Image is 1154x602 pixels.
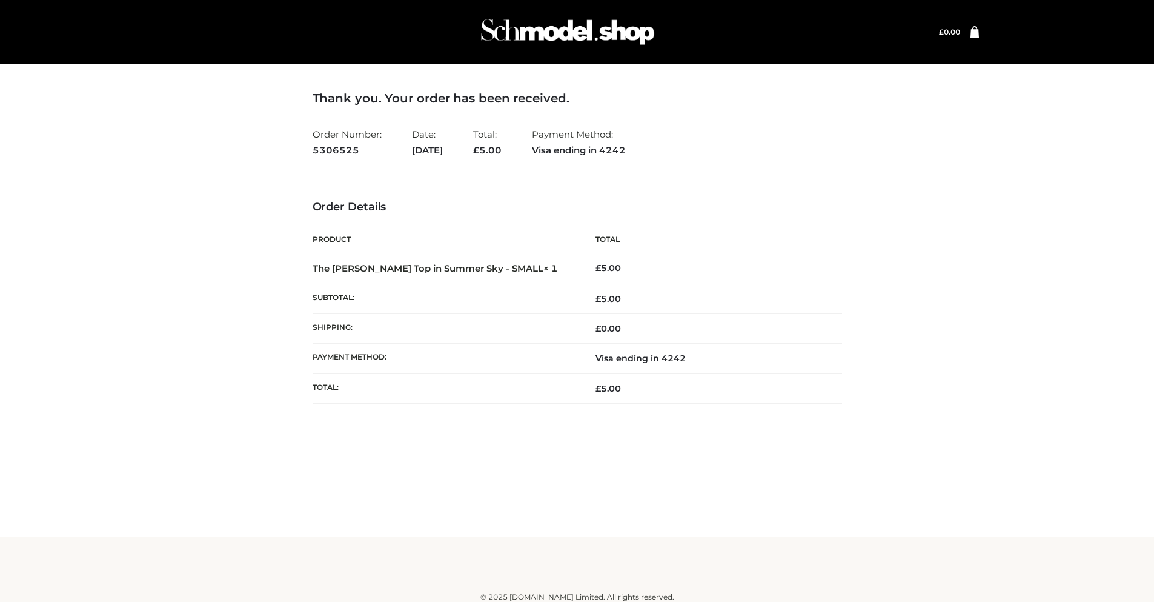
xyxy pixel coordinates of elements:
[313,142,382,158] strong: 5306525
[532,124,626,161] li: Payment Method:
[595,323,601,334] span: £
[577,226,842,253] th: Total
[595,293,621,304] span: 5.00
[939,27,960,36] a: £0.00
[313,91,842,105] h3: Thank you. Your order has been received.
[313,263,558,274] strong: The [PERSON_NAME] Top in Summer Sky - SMALL
[543,263,558,274] strong: × 1
[313,373,577,403] th: Total:
[595,383,621,394] span: 5.00
[313,314,577,344] th: Shipping:
[313,124,382,161] li: Order Number:
[473,144,479,156] span: £
[313,226,577,253] th: Product
[577,344,842,373] td: Visa ending in 4242
[939,27,960,36] bdi: 0.00
[532,142,626,158] strong: Visa ending in 4242
[313,201,842,214] h3: Order Details
[412,142,443,158] strong: [DATE]
[313,344,577,373] th: Payment method:
[595,263,621,273] bdi: 5.00
[412,124,443,161] li: Date:
[595,383,601,394] span: £
[313,284,577,313] th: Subtotal:
[595,293,601,304] span: £
[939,27,944,36] span: £
[477,8,658,56] img: Schmodel Admin 964
[595,263,601,273] span: £
[473,124,502,161] li: Total:
[595,323,621,334] bdi: 0.00
[473,144,502,156] span: 5.00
